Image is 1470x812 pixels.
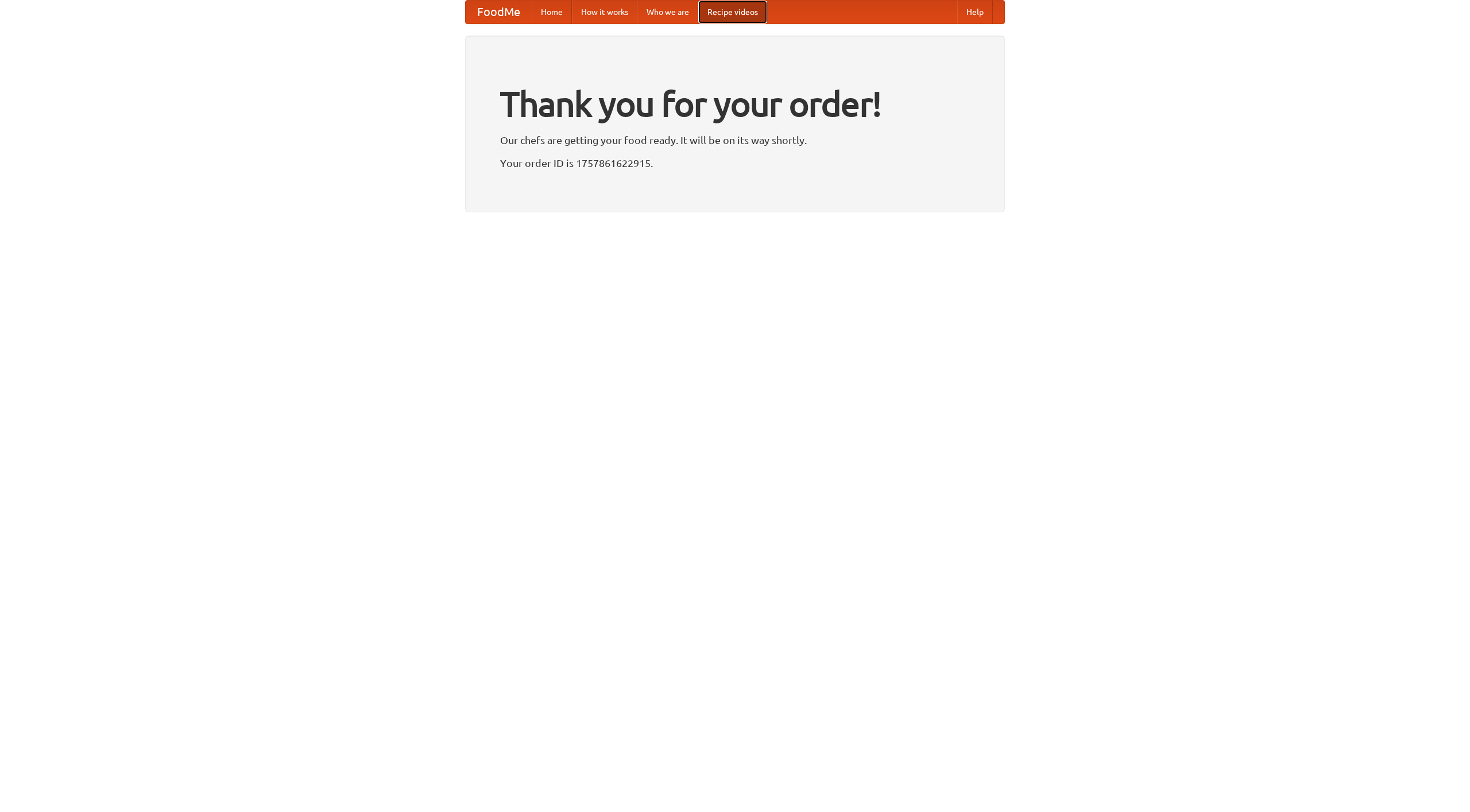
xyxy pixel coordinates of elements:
h1: Thank you for your order! [500,76,970,131]
p: Your order ID is 1757861622915. [500,154,970,172]
a: FoodMe [466,1,532,24]
a: How it works [572,1,637,24]
a: Who we are [637,1,698,24]
a: Help [957,1,993,24]
a: Recipe videos [698,1,767,24]
p: Our chefs are getting your food ready. It will be on its way shortly. [500,131,970,149]
a: Home [532,1,572,24]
